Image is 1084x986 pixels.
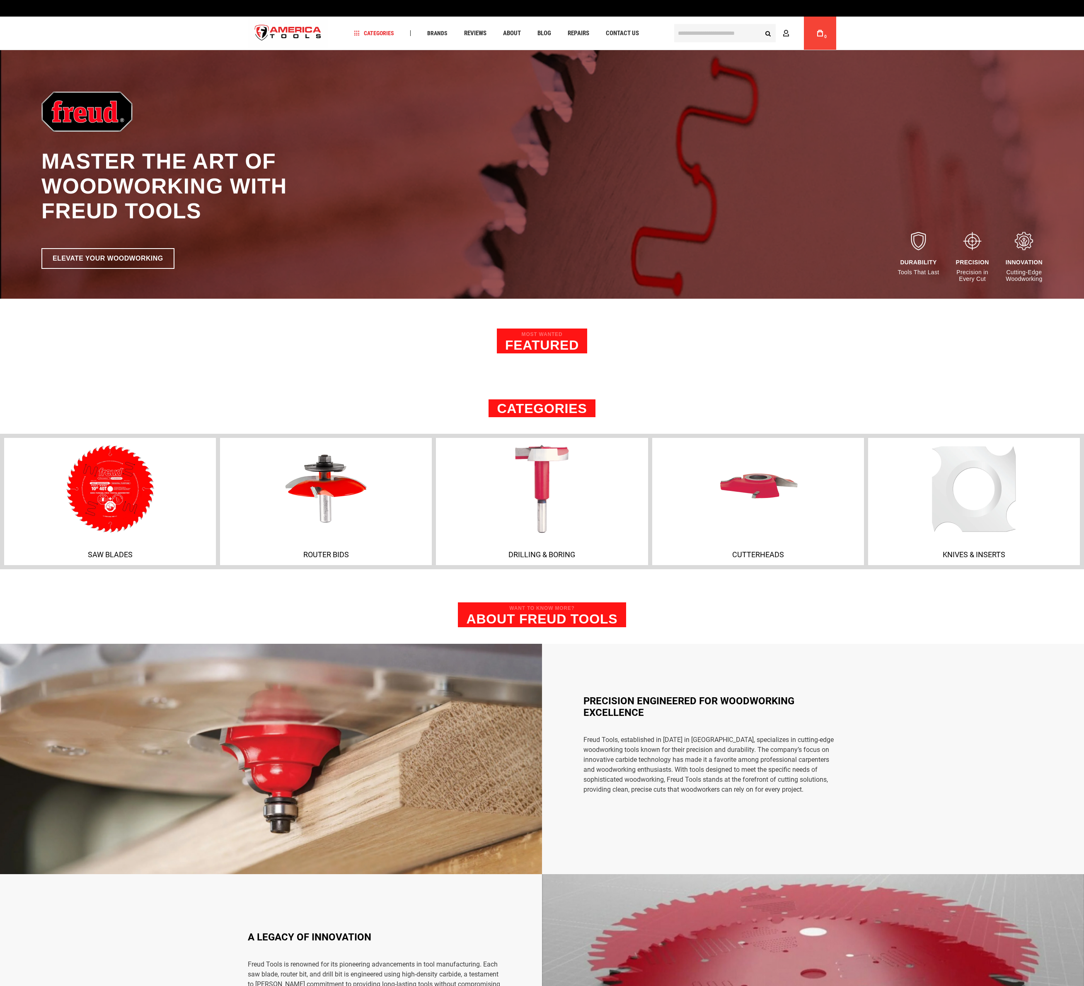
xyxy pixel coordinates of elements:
img: Drilling & Boring [482,444,602,534]
span: Categories [354,30,394,36]
div: DURABILITY [898,259,939,266]
span: Reviews [464,30,486,36]
h1: Master the Art of Woodworking with Freud Tools [41,149,414,223]
div: Precision in Every Cut [956,259,989,282]
p: Cutterheads [654,550,862,559]
a: Saw Blades Saw Blades [4,438,216,565]
span: About [503,30,521,36]
span: Repairs [568,30,589,36]
span: Brands [427,30,448,36]
img: Cutterheads [697,444,818,534]
div: Tools That Last [898,259,939,275]
img: Freud logo [41,92,133,132]
a: Drilling & Boring Drilling & Boring [436,438,648,565]
img: Knives & Inserts [913,444,1034,534]
div: Innovation [1006,259,1043,266]
a: store logo [248,18,328,49]
span: 0 [824,34,827,39]
a: Blog [534,28,555,39]
a: 0 [812,17,828,50]
div: A Legacy of Innovation [248,931,501,943]
img: America Tools [248,18,328,49]
h2: Categories [489,399,595,417]
span: Want to know more? [466,605,617,611]
img: Saw Blades [50,444,171,534]
span: Most Wanted [505,331,579,337]
a: Contact Us [602,28,643,39]
div: Precision Engineered for Woodworking Excellence [583,695,836,718]
a: Repairs [564,28,593,39]
a: Elevate Your Woodworking [41,248,174,269]
h2: About Freud Tools [458,602,626,627]
p: Knives & Inserts [870,550,1078,559]
a: About [499,28,525,39]
div: PRECISION [956,259,989,266]
div: Cutting-Edge Woodworking [1006,259,1043,282]
p: Router Bids [222,550,430,559]
a: Cutterheads Cutterheads [652,438,864,565]
a: Brands [423,28,451,39]
p: Drilling & Boring [438,550,646,559]
span: Contact Us [606,30,639,36]
p: Freud Tools, established in [DATE] in [GEOGRAPHIC_DATA], specializes in cutting-edge woodworking ... [583,735,836,795]
button: Search [760,25,776,41]
a: Knives & Inserts Knives & Inserts [868,438,1080,565]
p: Saw Blades [6,550,214,559]
h2: Featured [497,329,587,353]
a: Reviews [460,28,490,39]
a: Categories [351,28,398,39]
a: Router Bits Router Bids [220,438,432,565]
span: Blog [537,30,551,36]
img: Router Bits [266,444,387,534]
